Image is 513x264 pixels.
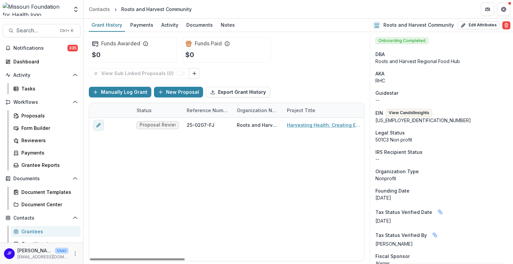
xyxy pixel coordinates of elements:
[375,129,405,136] span: Legal Status
[383,22,454,28] h2: Roots and Harvest Community
[375,37,429,44] span: Onboarding Completed
[89,20,125,30] div: Grant History
[430,230,440,240] button: Linked binding
[497,3,510,16] button: Get Help
[21,162,75,169] div: Grantee Reports
[435,207,446,217] button: Linked binding
[71,250,79,258] button: More
[3,213,80,223] button: Open Contacts
[67,45,78,51] span: 335
[287,121,362,128] a: Harvesting Health: Creating Equitable Local Food Systems Across Rural [GEOGRAPHIC_DATA][US_STATE]
[3,173,80,184] button: Open Documents
[159,20,181,30] div: Activity
[375,77,508,84] p: RHC
[283,103,366,117] div: Project Title
[11,110,80,121] a: Proposals
[3,70,80,80] button: Open Activity
[481,3,494,16] button: Partners
[11,187,80,198] a: Document Templates
[3,24,80,37] button: Search...
[133,103,183,117] div: Status
[21,124,75,131] div: Form Builder
[86,4,113,14] a: Contacts
[3,97,80,107] button: Open Workflows
[21,149,75,156] div: Payments
[13,99,70,105] span: Workflows
[185,50,194,60] p: $0
[375,156,508,163] div: --
[375,70,384,77] span: AKA
[11,199,80,210] a: Document Center
[11,135,80,146] a: Reviewers
[195,40,222,47] h2: Funds Paid
[13,45,67,51] span: Notifications
[86,4,194,14] nav: breadcrumb
[11,122,80,134] a: Form Builder
[133,107,156,114] div: Status
[189,68,200,79] button: Link Grants
[233,103,283,117] div: Organization Name
[7,251,12,256] div: Jean Freeman-Crawford
[17,247,52,254] p: [PERSON_NAME]
[89,6,110,13] div: Contacts
[206,87,270,97] button: Export Grant History
[375,96,508,103] div: --
[11,238,80,249] a: Constituents
[21,112,75,119] div: Proposals
[375,175,508,182] p: Nonprofit
[16,27,56,34] span: Search...
[184,20,215,30] div: Documents
[13,58,75,65] div: Dashboard
[183,103,233,117] div: Reference Number
[13,215,70,221] span: Contacts
[375,136,508,143] div: 501C3 Non profit
[154,87,203,97] button: New Proposal
[21,85,75,92] div: Tasks
[17,254,68,260] p: [EMAIL_ADDRESS][DOMAIN_NAME]
[375,194,508,201] div: [DATE]
[13,72,70,78] span: Activity
[21,228,75,235] div: Grantees
[184,19,215,32] a: Documents
[55,248,68,254] p: User
[92,50,101,60] p: $0
[11,226,80,237] a: Grantees
[218,20,237,30] div: Notes
[375,253,410,260] span: Fiscal Sponsor
[375,209,432,216] span: Tax Status Verified Date
[375,58,508,65] div: Roots and Harvest Regional Food Hub
[21,189,75,196] div: Document Templates
[128,19,156,32] a: Payments
[71,3,80,16] button: Open entity switcher
[458,21,500,29] button: Edit Attributes
[375,117,508,124] div: [US_EMPLOYER_IDENTIFICATION_NUMBER]
[183,107,233,114] div: Reference Number
[89,87,151,97] button: Manually Log Grant
[21,137,75,144] div: Reviewers
[159,19,181,32] a: Activity
[93,120,104,130] button: edit
[375,240,508,247] p: [PERSON_NAME]
[218,19,237,32] a: Notes
[140,122,176,128] span: Proposal Review
[375,217,508,224] p: [DATE]
[89,68,189,79] button: View Sub Linked Proposals (0)
[21,240,75,247] div: Constituents
[11,160,80,171] a: Grantee Reports
[13,176,70,182] span: Documents
[375,89,398,96] span: Guidestar
[237,121,279,128] div: Roots and Harvest Community
[283,107,319,114] div: Project Title
[11,83,80,94] a: Tasks
[375,109,383,116] p: EIN
[375,232,427,239] span: Tax Status Verified By
[21,201,75,208] div: Document Center
[11,147,80,158] a: Payments
[58,27,75,34] div: Ctrl + K
[121,6,192,13] div: Roots and Harvest Community
[89,19,125,32] a: Grant History
[233,107,283,114] div: Organization Name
